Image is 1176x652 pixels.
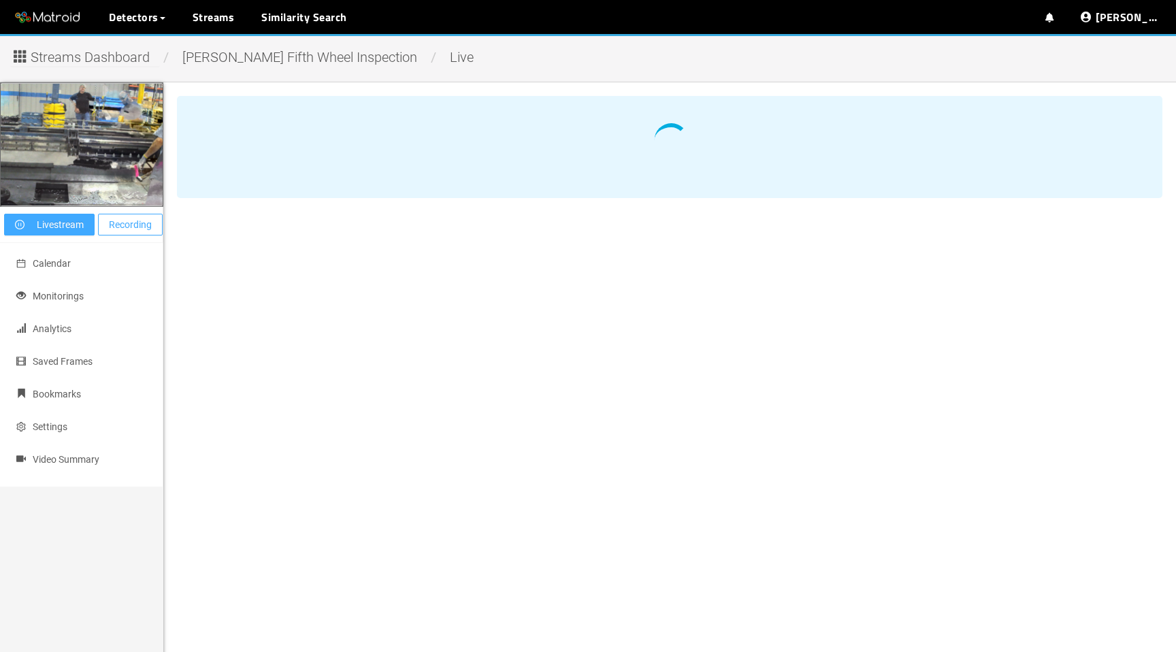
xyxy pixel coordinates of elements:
[4,214,95,235] button: pause-circleLivestream
[33,389,81,400] span: Bookmarks
[15,220,24,231] span: pause-circle
[440,49,484,65] span: live
[193,9,235,25] a: Streams
[33,291,84,301] span: Monitorings
[427,49,440,65] span: /
[16,259,26,268] span: calendar
[31,47,150,68] span: Streams Dashboard
[10,53,160,64] a: Streams Dashboard
[14,7,82,28] img: Matroid logo
[160,49,172,65] span: /
[16,422,26,431] span: setting
[172,49,427,65] span: [PERSON_NAME] Fifth Wheel Inspection
[261,9,347,25] a: Similarity Search
[33,323,71,334] span: Analytics
[33,356,93,367] span: Saved Frames
[33,454,99,465] span: Video Summary
[10,44,160,66] button: Streams Dashboard
[33,258,71,269] span: Calendar
[109,217,152,232] span: Recording
[98,214,163,235] button: Recording
[37,217,84,232] span: Livestream
[1,84,163,206] img: 67eece4e4a55389a16be9125_full.jpg
[109,9,159,25] span: Detectors
[33,421,67,432] span: Settings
